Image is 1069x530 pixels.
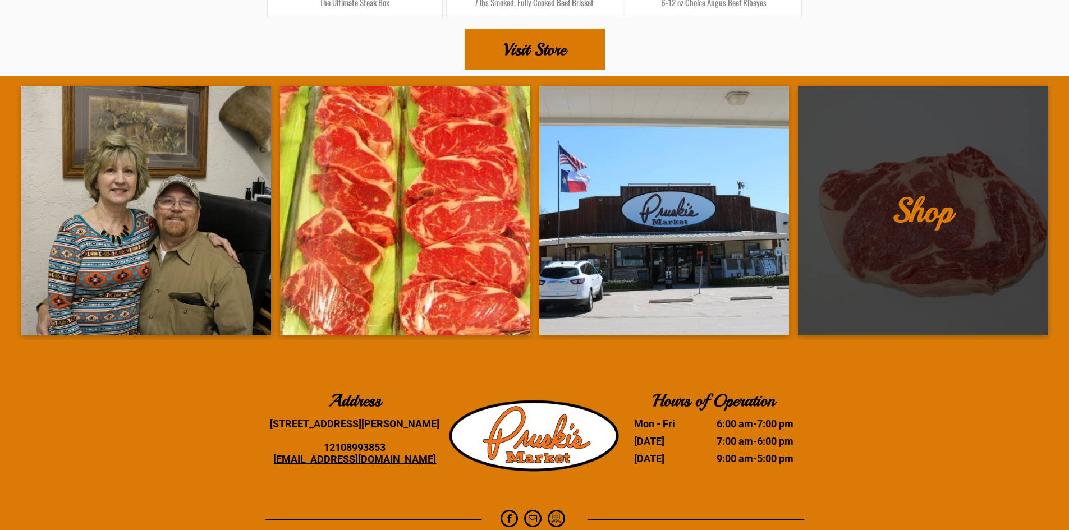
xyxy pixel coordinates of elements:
time: 6:00 am [717,418,753,430]
div: [STREET_ADDRESS][PERSON_NAME] [265,418,445,430]
b: Hours of Operation [653,390,775,411]
dt: [DATE] [634,435,698,447]
time: 5:00 pm [757,453,793,464]
img: Pruski-s+Market+HQ+Logo2-366w.png [449,393,621,479]
a: facebook [501,510,518,530]
time: 9:00 am [717,453,753,464]
dd: - [700,435,794,447]
a: Visit Store [465,29,605,70]
dt: [DATE] [634,453,698,464]
dt: Mon - Fri [634,418,698,430]
div: 12108993853 [265,441,445,453]
a: Social network [548,510,565,530]
time: 6:00 pm [757,435,793,447]
b: Address [329,390,381,411]
a: [EMAIL_ADDRESS][DOMAIN_NAME] [273,453,436,465]
dd: - [700,453,794,464]
time: 7:00 pm [757,418,793,430]
a: email [524,510,542,530]
time: 7:00 am [717,435,753,447]
span: Visit Store [503,30,566,69]
dd: - [700,418,794,430]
